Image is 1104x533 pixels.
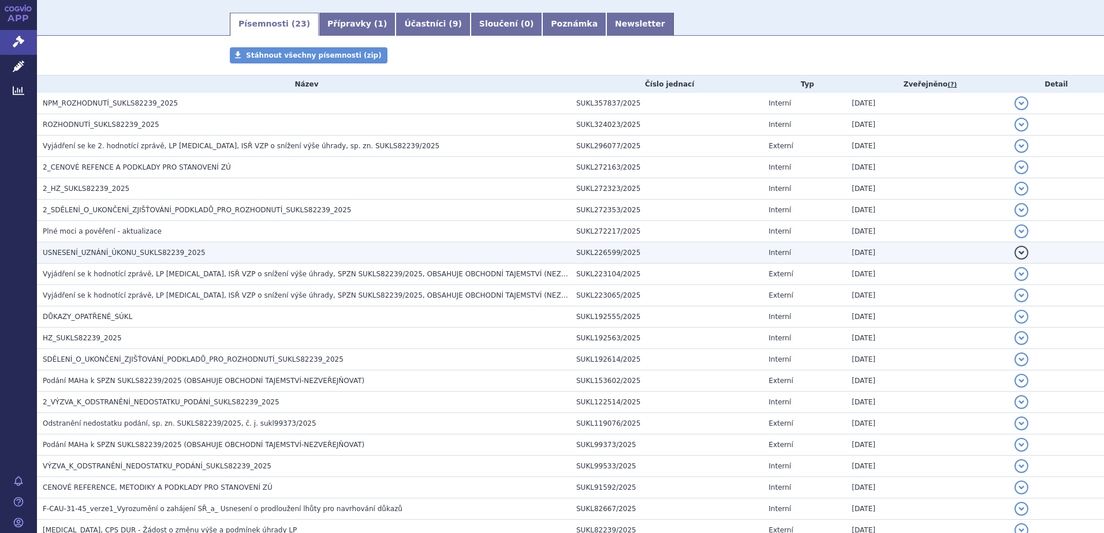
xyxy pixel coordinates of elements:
td: SUKL324023/2025 [570,114,763,136]
td: [DATE] [846,306,1008,328]
td: SUKL357837/2025 [570,93,763,114]
td: SUKL119076/2025 [570,413,763,434]
td: [DATE] [846,114,1008,136]
button: detail [1015,438,1028,452]
th: Číslo jednací [570,76,763,93]
td: [DATE] [846,370,1008,392]
a: Sloučení (0) [471,13,542,36]
a: Stáhnout všechny písemnosti (zip) [230,47,387,63]
th: Zveřejněno [846,76,1008,93]
span: Vyjádření se ke 2. hodnotící zprávě, LP Galafold, ISŘ VZP o snížení výše úhrady, sp. zn. SUKLS822... [43,142,439,150]
span: F-CAU-31-45_verze1_Vyrozumění o zahájení SŘ_a_ Usnesení o prodloužení lhůty pro navrhování důkazů [43,505,402,513]
td: [DATE] [846,328,1008,349]
span: Externí [769,270,793,278]
td: [DATE] [846,285,1008,306]
td: SUKL272163/2025 [570,157,763,178]
button: detail [1015,139,1028,153]
td: SUKL153602/2025 [570,370,763,392]
span: Externí [769,291,793,299]
th: Detail [1009,76,1104,93]
span: Vyjádření se k hodnotící zprávě, LP Galafold, ISŘ VZP o snížení výše úhrady, SPZN SUKLS82239/2025... [43,270,607,278]
span: Interní [769,462,791,470]
td: [DATE] [846,93,1008,114]
span: Podání MAHa k SPZN SUKLS82239/2025 (OBSAHUJE OBCHODNÍ TAJEMSTVÍ-NEZVEŘEJŇOVAT) [43,377,364,385]
td: SUKL226599/2025 [570,242,763,264]
td: [DATE] [846,498,1008,520]
span: 2_HZ_SUKLS82239_2025 [43,185,129,193]
td: [DATE] [846,413,1008,434]
td: SUKL82667/2025 [570,498,763,520]
th: Název [37,76,570,93]
span: Interní [769,334,791,342]
button: detail [1015,459,1028,473]
td: SUKL122514/2025 [570,392,763,413]
td: SUKL192614/2025 [570,349,763,370]
td: SUKL223104/2025 [570,264,763,285]
button: detail [1015,310,1028,324]
span: Interní [769,398,791,406]
span: 9 [453,19,458,28]
span: Stáhnout všechny písemnosti (zip) [246,51,382,59]
a: Přípravky (1) [319,13,396,36]
td: [DATE] [846,242,1008,264]
abbr: (?) [948,81,957,89]
a: Písemnosti (23) [230,13,319,36]
td: SUKL223065/2025 [570,285,763,306]
button: detail [1015,395,1028,409]
button: detail [1015,374,1028,388]
a: Newsletter [606,13,674,36]
td: [DATE] [846,221,1008,242]
span: 2_SDĚLENÍ_O_UKONČENÍ_ZJIŠŤOVÁNÍ_PODKLADŮ_PRO_ROZHODNUTÍ_SUKLS82239_2025 [43,206,351,214]
button: detail [1015,96,1028,110]
td: SUKL91592/2025 [570,477,763,498]
span: Interní [769,99,791,107]
span: Externí [769,142,793,150]
td: SUKL99533/2025 [570,456,763,477]
span: 0 [524,19,530,28]
span: 1 [378,19,383,28]
td: SUKL272353/2025 [570,200,763,221]
td: [DATE] [846,349,1008,370]
button: detail [1015,502,1028,516]
span: HZ_SUKLS82239_2025 [43,334,122,342]
span: DŮKAZY_OPATŘENÉ_SÚKL [43,313,132,321]
button: detail [1015,416,1028,430]
span: Interní [769,206,791,214]
button: detail [1015,288,1028,302]
span: Podání MAHa k SPZN SUKLS82239/2025 (OBSAHUJE OBCHODNÍ TAJEMSTVÍ-NEZVEŘEJŇOVAT) [43,441,364,449]
span: 2_CENOVÉ REFENCE A PODKLADY PRO STANOVENÍ ZÚ [43,163,231,171]
button: detail [1015,203,1028,217]
span: NPM_ROZHODNUTÍ_SUKLS82239_2025 [43,99,178,107]
span: Externí [769,419,793,427]
button: detail [1015,331,1028,345]
button: detail [1015,182,1028,196]
span: Interní [769,483,791,491]
span: Plné moci a pověření - aktualizace [43,227,162,235]
th: Typ [763,76,846,93]
td: SUKL99373/2025 [570,434,763,456]
td: [DATE] [846,157,1008,178]
td: SUKL296077/2025 [570,136,763,157]
span: 23 [295,19,306,28]
button: detail [1015,352,1028,366]
span: USNESENÍ_UZNÁNÍ_ÚKONU_SUKLS82239_2025 [43,249,206,257]
span: Interní [769,121,791,129]
button: detail [1015,160,1028,174]
span: Interní [769,163,791,171]
span: VÝZVA_K_ODSTRANĚNÍ_NEDOSTATKU_PODÁNÍ_SUKLS82239_2025 [43,462,271,470]
span: CENOVÉ REFERENCE, METODIKY A PODKLADY PRO STANOVENÍ ZÚ [43,483,273,491]
span: Interní [769,227,791,235]
a: Poznámka [542,13,606,36]
td: [DATE] [846,477,1008,498]
button: detail [1015,481,1028,494]
td: [DATE] [846,178,1008,200]
span: Odstranění nedostatku podání, sp. zn. SUKLS82239/2025, č. j. sukl99373/2025 [43,419,316,427]
span: Vyjádření se k hodnotící zprávě, LP Galafold, ISŘ VZP o snížení výše úhrady, SPZN SUKLS82239/2025... [43,291,607,299]
td: [DATE] [846,392,1008,413]
td: [DATE] [846,264,1008,285]
button: detail [1015,267,1028,281]
button: detail [1015,118,1028,132]
span: Externí [769,377,793,385]
td: [DATE] [846,434,1008,456]
span: Interní [769,185,791,193]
